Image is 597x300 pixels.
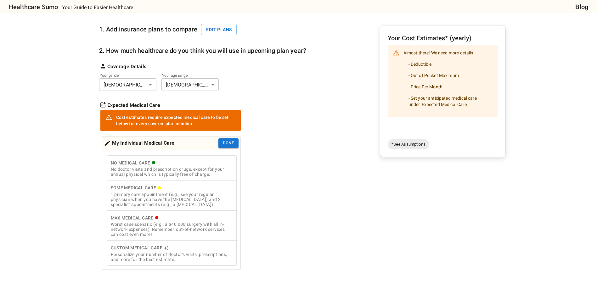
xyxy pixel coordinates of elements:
div: Almost there! We need more details: [403,47,493,115]
li: - Price Per Month [403,81,493,92]
button: No Medical CareNo doctor visits and prescription drugs, except for your annual physical which is ... [107,155,237,181]
div: 1 primary care appointment (e.g., see your regular physician when you have the [MEDICAL_DATA]) an... [111,192,233,207]
li: - Deductible [403,58,493,70]
div: Worst case scenario (e.g., a $40,000 surgery with all in-network expenses). Remember, out-of-netw... [111,222,233,237]
h6: 2. How much healthcare do you think you will use in upcoming plan year? [99,46,307,56]
div: [DEMOGRAPHIC_DATA] [161,78,219,91]
button: Max Medical CareWorst case scenario (e.g., a $40,000 surgery with all in-network expenses). Remem... [107,210,237,241]
h6: 1. Add insurance plans to compare [99,24,241,36]
button: Some Medical Care1 primary care appointment (e.g., see your regular physician when you have the [... [107,180,237,211]
label: Your gender [100,73,148,78]
a: *See Assumptions [388,139,429,149]
div: cost type [107,155,237,266]
strong: Coverage Details [107,63,146,70]
h6: Your Cost Estimates* (yearly) [388,33,498,43]
div: Max Medical Care [111,214,233,222]
div: Custom Medical Care [111,244,233,252]
button: Custom Medical CarePersonalize your number of doctor's visits, prescriptions, and more for the be... [107,240,237,266]
div: [DEMOGRAPHIC_DATA] [99,78,156,91]
li: - Out of Pocket Maximum [403,70,493,81]
button: Edit plans [201,24,237,36]
h6: Healthcare Sumo [9,2,58,12]
li: - Set your anticipated medical care under 'Expected Medical Care' [403,92,493,110]
button: Done [218,138,239,148]
a: Blog [575,2,588,12]
div: Cost estimates require expected medical care to be set below for every covered plan member. [116,112,236,129]
span: *See Assumptions [388,141,429,147]
div: My Individual Medical Care [104,138,175,148]
p: Your Guide to Easier Healthcare [62,4,133,11]
div: No doctor visits and prescription drugs, except for your annual physical which is typically free ... [111,167,233,177]
div: Some Medical Care [111,184,233,192]
div: Personalize your number of doctor's visits, prescriptions, and more for the best estimate. [111,252,233,262]
strong: Expected Medical Care [107,102,160,109]
div: No Medical Care [111,159,233,167]
label: Your age range [162,73,210,78]
a: Healthcare Sumo [4,2,58,12]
